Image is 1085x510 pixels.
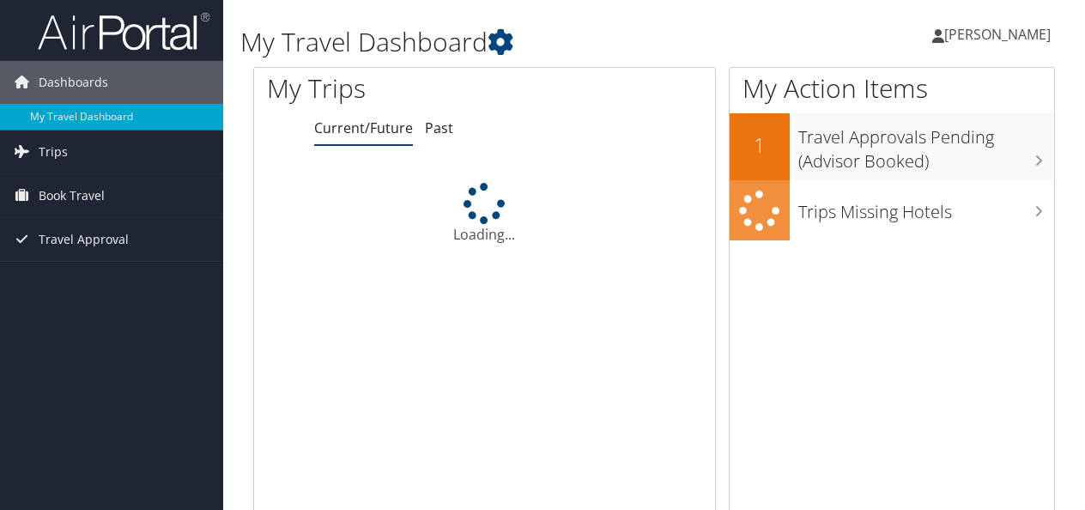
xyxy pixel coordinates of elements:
h1: My Action Items [730,70,1054,106]
span: Travel Approval [39,218,129,261]
h3: Trips Missing Hotels [798,191,1054,224]
a: Current/Future [314,118,413,137]
div: Loading... [254,183,715,245]
span: Book Travel [39,174,105,217]
a: Trips Missing Hotels [730,180,1054,241]
h1: My Trips [267,70,510,106]
a: [PERSON_NAME] [932,9,1068,60]
span: Dashboards [39,61,108,104]
a: 1Travel Approvals Pending (Advisor Booked) [730,113,1054,179]
a: Past [425,118,453,137]
h1: My Travel Dashboard [240,24,792,60]
img: airportal-logo.png [38,11,209,52]
h3: Travel Approvals Pending (Advisor Booked) [798,117,1054,173]
span: Trips [39,131,68,173]
h2: 1 [730,131,790,160]
span: [PERSON_NAME] [944,25,1051,44]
